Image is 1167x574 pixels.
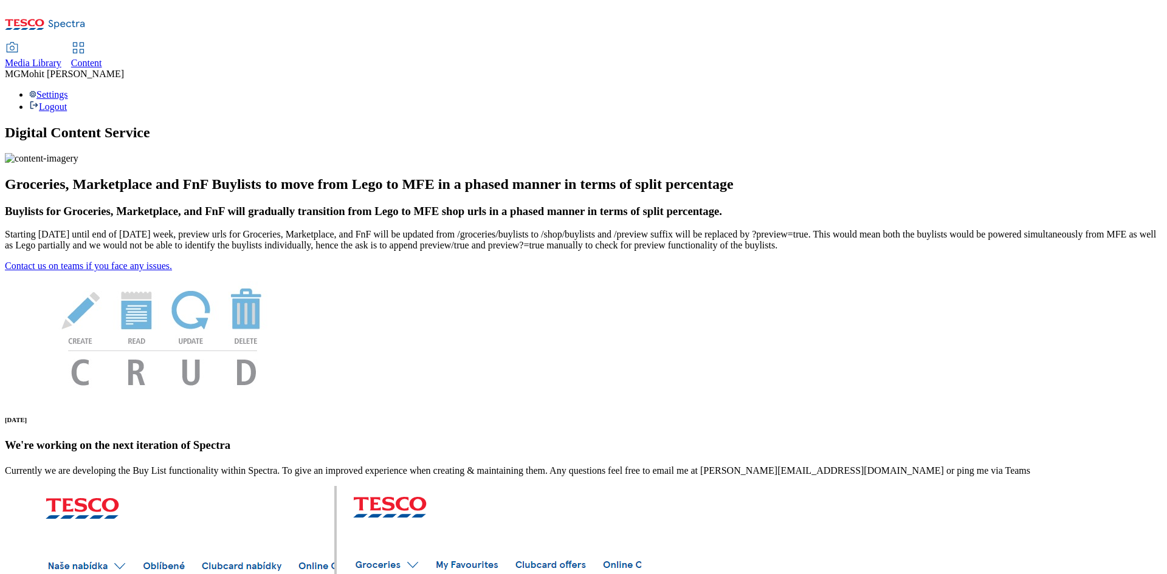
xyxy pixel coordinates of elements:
[5,261,172,271] a: Contact us on teams if you face any issues.
[5,272,321,398] img: News Image
[5,205,1162,218] h3: Buylists for Groceries, Marketplace, and FnF will gradually transition from Lego to MFE shop urls...
[5,416,1162,423] h6: [DATE]
[5,176,1162,193] h2: Groceries, Marketplace and FnF Buylists to move from Lego to MFE in a phased manner in terms of s...
[29,101,67,112] a: Logout
[5,58,61,68] span: Media Library
[5,229,1162,251] p: Starting [DATE] until end of [DATE] week, preview urls for Groceries, Marketplace, and FnF will b...
[5,125,1162,141] h1: Digital Content Service
[71,58,102,68] span: Content
[5,153,78,164] img: content-imagery
[21,69,124,79] span: Mohit [PERSON_NAME]
[5,439,1162,452] h3: We're working on the next iteration of Spectra
[5,465,1162,476] p: Currently we are developing the Buy List functionality within Spectra. To give an improved experi...
[5,43,61,69] a: Media Library
[5,69,21,79] span: MG
[71,43,102,69] a: Content
[29,89,68,100] a: Settings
